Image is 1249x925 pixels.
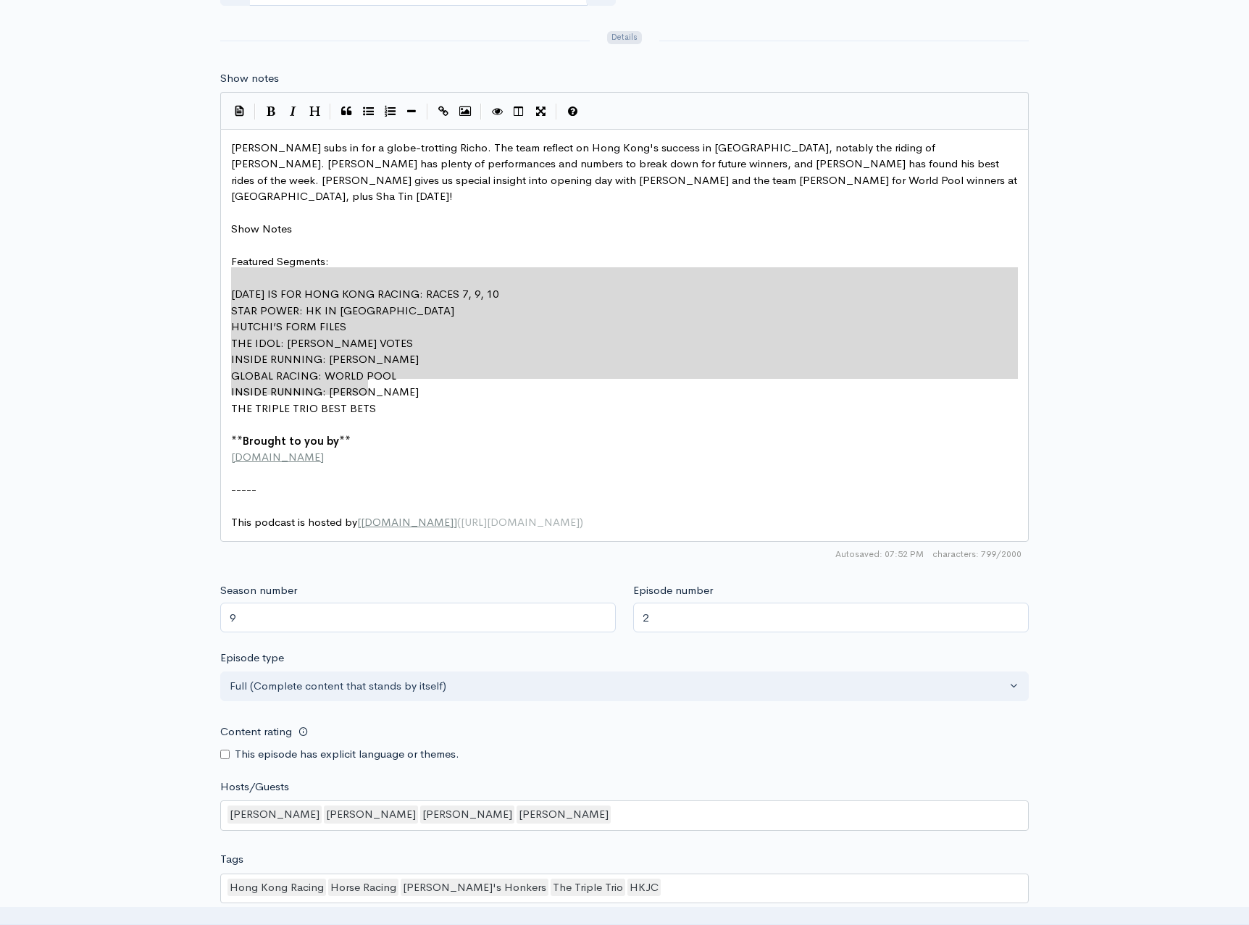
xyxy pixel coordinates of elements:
button: Create Link [433,101,454,122]
span: ) [580,515,583,529]
button: Full (Complete content that stands by itself) [220,671,1029,701]
button: Generic List [357,101,379,122]
span: ----- [231,482,256,496]
button: Bold [260,101,282,122]
div: [PERSON_NAME] [227,805,322,824]
label: Season number [220,582,297,599]
span: ] [454,515,457,529]
label: Tags [220,851,243,868]
span: [PERSON_NAME] subs in for a globe-trotting Richo. The team reflect on Hong Kong's success in [GEO... [231,141,1020,204]
div: Horse Racing [328,879,398,897]
span: [ [357,515,361,529]
span: [DOMAIN_NAME] [231,450,324,464]
button: Heading [304,101,325,122]
button: Toggle Fullscreen [530,101,551,122]
label: Content rating [220,717,292,747]
button: Insert Show Notes Template [228,99,250,121]
span: 799/2000 [932,548,1022,561]
span: GLOBAL RACING: WORLD POOL [231,369,396,382]
button: Markdown Guide [561,101,583,122]
i: | [480,104,482,120]
span: [URL][DOMAIN_NAME] [461,515,580,529]
span: INSIDE RUNNING: [PERSON_NAME] [231,385,419,398]
div: Full (Complete content that stands by itself) [230,678,1006,695]
i: | [254,104,256,120]
span: THE TRIPLE TRIO BEST BETS [231,401,376,415]
span: Details [607,31,641,45]
button: Numbered List [379,101,401,122]
span: [DATE] IS FOR HONG KONG RACING: RACES 7, 9, 10 [231,287,498,301]
span: Featured Segments: [231,254,329,268]
span: This podcast is hosted by [231,515,583,529]
button: Toggle Preview [486,101,508,122]
i: | [330,104,331,120]
i: | [556,104,557,120]
span: Show Notes [231,222,292,235]
span: HUTCHI’S FORM FILES [231,319,346,333]
span: THE IDOL: [PERSON_NAME] VOTES [231,336,413,350]
input: Enter episode number [633,603,1029,632]
button: Insert Image [454,101,476,122]
div: Hong Kong Racing [227,879,326,897]
span: Autosaved: 07:52 PM [835,548,924,561]
span: ( [457,515,461,529]
i: | [427,104,428,120]
label: Episode number [633,582,713,599]
label: This episode has explicit language or themes. [235,746,459,763]
span: Brought to you by [243,434,339,448]
div: HKJC [627,879,661,897]
label: Episode type [220,650,284,666]
input: Enter season number for this episode [220,603,616,632]
div: [PERSON_NAME] [324,805,418,824]
div: [PERSON_NAME]'s Honkers [401,879,548,897]
span: [DOMAIN_NAME] [361,515,454,529]
button: Quote [335,101,357,122]
div: [PERSON_NAME] [517,805,611,824]
span: INSIDE RUNNING: [PERSON_NAME] [231,352,419,366]
label: Show notes [220,70,279,87]
div: The Triple Trio [551,879,625,897]
button: Italic [282,101,304,122]
button: Toggle Side by Side [508,101,530,122]
button: Insert Horizontal Line [401,101,422,122]
span: STAR POWER: HK IN [GEOGRAPHIC_DATA] [231,304,454,317]
div: [PERSON_NAME] [420,805,514,824]
label: Hosts/Guests [220,779,289,795]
